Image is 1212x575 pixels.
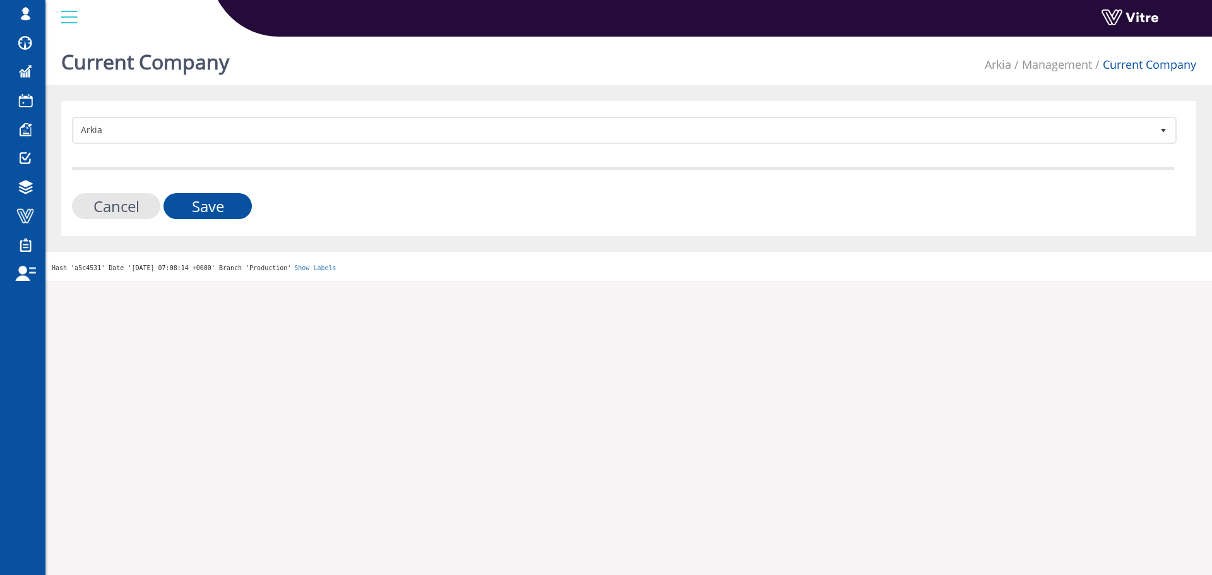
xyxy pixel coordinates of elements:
span: select [1152,119,1175,141]
li: Current Company [1092,57,1196,73]
a: Arkia [985,57,1011,72]
span: Hash 'a5c4531' Date '[DATE] 07:08:14 +0000' Branch 'Production' [52,264,291,271]
h1: Current Company [61,32,229,85]
li: Management [1011,57,1092,73]
a: Show Labels [294,264,336,271]
input: Save [163,193,252,219]
input: Cancel [72,193,160,219]
span: Arkia [74,119,1152,141]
